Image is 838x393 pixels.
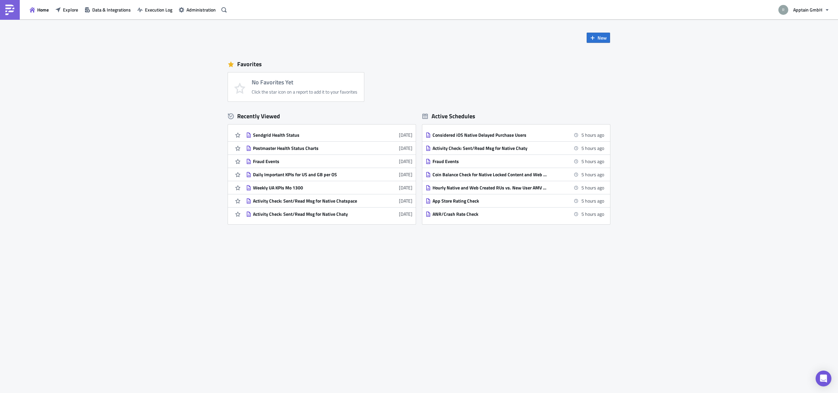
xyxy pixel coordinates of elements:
[252,79,357,86] h4: No Favorites Yet
[228,111,416,121] div: Recently Viewed
[581,158,604,165] time: 2025-09-25 11:00
[246,181,412,194] a: Weekly UA KPIs Mo 1300[DATE]
[793,6,822,13] span: Apptain GmbH
[253,172,368,178] div: Daily Important KPIs for US and GB per OS
[246,155,412,168] a: Fraud Events[DATE]
[422,112,475,120] div: Active Schedules
[5,5,15,15] img: PushMetrics
[399,158,412,165] time: 2025-09-09T08:39:11Z
[253,185,368,191] div: Weekly UA KPIs Mo 1300
[186,6,216,13] span: Administration
[778,4,789,15] img: Avatar
[816,371,831,386] div: Open Intercom Messenger
[581,184,604,191] time: 2025-09-25 11:00
[253,211,368,217] div: Activity Check: Sent/Read Msg for Native Chaty
[399,184,412,191] time: 2025-09-03T11:23:47Z
[246,208,412,220] a: Activity Check: Sent/Read Msg for Native Chaty[DATE]
[581,131,604,138] time: 2025-09-25 10:45
[246,168,412,181] a: Daily Important KPIs for US and GB per OS[DATE]
[426,142,604,154] a: Activity Check: Sent/Read Msg for Native Chaty5 hours ago
[253,158,368,164] div: Fraud Events
[399,171,412,178] time: 2025-09-03T11:27:29Z
[433,172,548,178] div: Coin Balance Check for Native Locked Content and Web Features
[253,145,368,151] div: Postmaster Health Status Charts
[598,34,607,41] span: New
[426,194,604,207] a: App Store Rating Check5 hours ago
[426,181,604,194] a: Hourly Native and Web Created RUs vs. New User AMV per Notification Type of [DATE]5 hours ago
[774,3,833,17] button: Apptain GmbH
[426,168,604,181] a: Coin Balance Check for Native Locked Content and Web Features5 hours ago
[581,197,604,204] time: 2025-09-25 11:00
[426,155,604,168] a: Fraud Events5 hours ago
[399,197,412,204] time: 2025-08-04T07:04:01Z
[52,5,81,15] button: Explore
[145,6,172,13] span: Execution Log
[426,208,604,220] a: ANR/Crash Rate Check5 hours ago
[246,194,412,207] a: Activity Check: Sent/Read Msg for Native Chatspace[DATE]
[581,211,604,217] time: 2025-09-25 11:00
[253,132,368,138] div: Sendgrid Health Status
[433,185,548,191] div: Hourly Native and Web Created RUs vs. New User AMV per Notification Type of [DATE]
[426,128,604,141] a: Considered iOS Native Delayed Purchase Users5 hours ago
[81,5,134,15] button: Data & Integrations
[252,89,357,95] div: Click the star icon on a report to add it to your favorites
[433,132,548,138] div: Considered iOS Native Delayed Purchase Users
[399,145,412,152] time: 2025-09-12T05:32:28Z
[37,6,49,13] span: Home
[587,33,610,43] button: New
[92,6,131,13] span: Data & Integrations
[581,171,604,178] time: 2025-09-25 11:00
[246,142,412,154] a: Postmaster Health Status Charts[DATE]
[433,211,548,217] div: ANR/Crash Rate Check
[399,211,412,217] time: 2025-08-04T07:02:32Z
[433,158,548,164] div: Fraud Events
[399,131,412,138] time: 2025-09-19T06:32:37Z
[581,145,604,152] time: 2025-09-25 10:59
[433,145,548,151] div: Activity Check: Sent/Read Msg for Native Chaty
[228,59,610,69] div: Favorites
[433,198,548,204] div: App Store Rating Check
[246,128,412,141] a: Sendgrid Health Status[DATE]
[253,198,368,204] div: Activity Check: Sent/Read Msg for Native Chatspace
[176,5,219,15] button: Administration
[26,5,52,15] button: Home
[63,6,78,13] span: Explore
[134,5,176,15] button: Execution Log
